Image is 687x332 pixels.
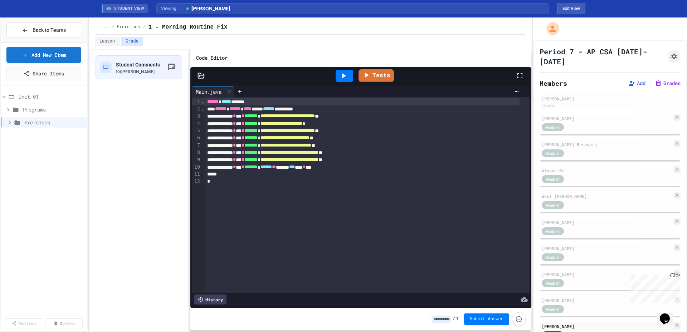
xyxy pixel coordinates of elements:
span: Member [545,254,560,261]
div: 11 [192,171,201,178]
div: [PERSON_NAME] [542,115,672,122]
span: Fold line [201,106,205,112]
span: Submit Answer [470,316,503,322]
span: [PERSON_NAME] [185,5,230,13]
div: 9 [192,156,201,163]
div: Main.java [192,88,225,95]
span: / [453,316,455,322]
button: Grade [121,37,143,46]
span: Fold line [201,99,205,104]
div: for [116,69,160,75]
div: 6 [192,134,201,142]
iframe: chat widget [657,303,680,325]
a: Publish [5,318,42,328]
button: Lesson [95,37,120,46]
button: Back to Teams [6,23,81,38]
div: [PERSON_NAME] [542,271,672,278]
span: Exercises [117,24,140,30]
div: 2 [192,105,201,113]
span: Exercises [24,119,84,126]
span: Member [545,202,560,208]
span: STUDENT VIEW [114,6,144,12]
span: Member [545,306,560,312]
div: Chat with us now!Close [3,3,49,45]
div: 8 [192,149,201,156]
span: / [111,24,114,30]
div: [PERSON_NAME] Bervoets [542,141,672,148]
iframe: chat widget [628,272,680,303]
div: Admin [542,103,555,109]
span: Back to Teams [33,26,66,34]
div: 5 [192,127,201,134]
div: [PERSON_NAME] [542,245,672,252]
div: History [194,294,226,304]
div: Alyssa Bi [542,167,672,174]
div: [PERSON_NAME] [542,95,678,102]
div: 10 [192,164,201,171]
div: [PERSON_NAME] [542,297,672,303]
button: Submit Answer [464,313,509,325]
div: West [PERSON_NAME] [542,193,672,199]
div: 12 [192,178,201,185]
a: Delete [45,318,82,328]
div: 7 [192,142,201,149]
div: [PERSON_NAME] [542,219,672,226]
span: 1 [456,316,458,322]
span: Member [545,176,560,182]
h2: Members [540,78,567,88]
h6: Code Editor [196,54,228,63]
span: ... [101,24,109,30]
button: Force resubmission of student's answer (Admin only) [512,312,526,326]
span: 1 - Morning Routine Fix [148,23,228,31]
a: Add New Item [6,47,81,63]
div: Main.java [192,86,234,97]
div: 4 [192,120,201,127]
span: Member [545,280,560,286]
button: Add [628,80,645,87]
span: Member [545,150,560,157]
div: [PERSON_NAME] [542,323,672,329]
button: Grades [655,80,681,87]
h1: Period 7 - AP CSA [DATE]-[DATE] [540,46,665,66]
div: My Account [539,20,561,37]
span: | [648,79,652,88]
span: Member [545,124,560,130]
span: [PERSON_NAME] [121,69,155,74]
button: Exit student view [557,3,585,14]
span: Viewing [161,5,181,12]
span: / [143,24,145,30]
span: Unit 01 [19,93,84,100]
button: Assignment Settings [668,50,681,63]
span: Programs [23,106,84,113]
span: Member [545,228,560,234]
span: Student Comments [116,62,160,68]
a: Share Items [6,66,81,81]
a: Tests [359,69,394,82]
div: 3 [192,113,201,120]
div: 1 [192,98,201,105]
